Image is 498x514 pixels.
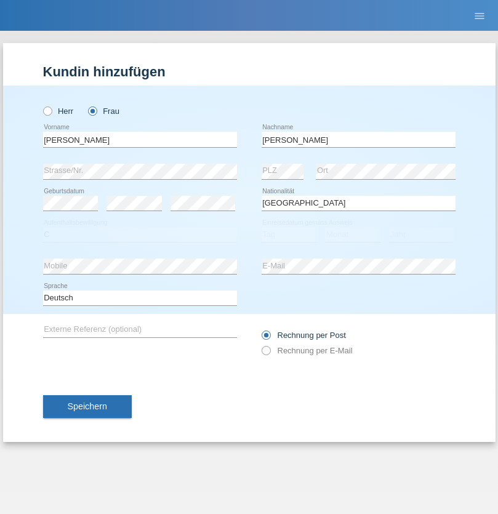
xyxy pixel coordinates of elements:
label: Frau [88,106,119,116]
i: menu [473,10,486,22]
label: Rechnung per E-Mail [262,346,353,355]
input: Rechnung per E-Mail [262,346,270,361]
label: Herr [43,106,74,116]
button: Speichern [43,395,132,419]
a: menu [467,12,492,19]
input: Herr [43,106,51,114]
span: Speichern [68,401,107,411]
input: Frau [88,106,96,114]
h1: Kundin hinzufügen [43,64,456,79]
input: Rechnung per Post [262,331,270,346]
label: Rechnung per Post [262,331,346,340]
